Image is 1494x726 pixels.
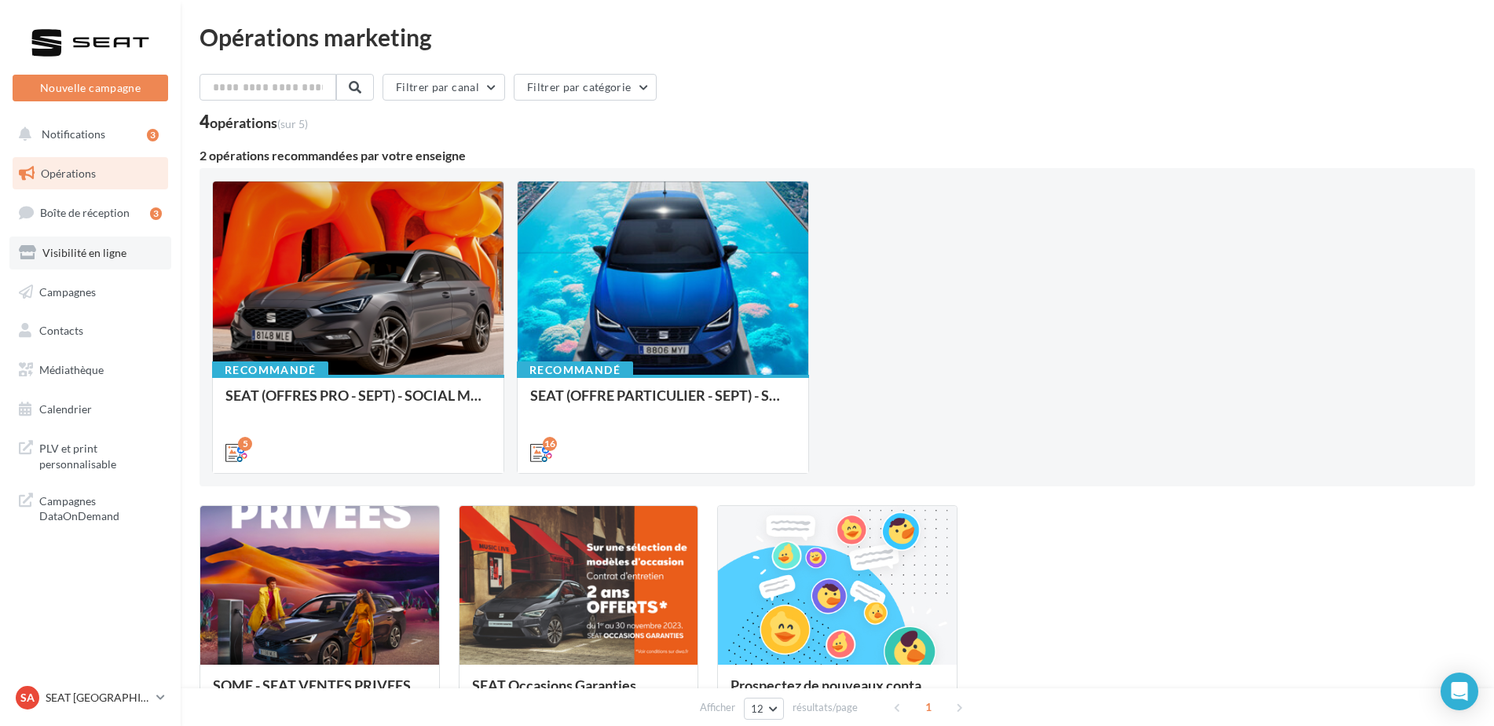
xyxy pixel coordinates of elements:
a: Contacts [9,314,171,347]
div: SEAT (OFFRES PRO - SEPT) - SOCIAL MEDIA [225,387,491,419]
div: Opérations marketing [200,25,1475,49]
a: Médiathèque [9,354,171,387]
div: 5 [238,437,252,451]
span: PLV et print personnalisable [39,438,162,471]
div: 16 [543,437,557,451]
div: opérations [210,115,308,130]
div: Recommandé [517,361,633,379]
a: Campagnes DataOnDemand [9,484,171,530]
div: SEAT Occasions Garanties [472,677,686,709]
span: Boîte de réception [40,206,130,219]
span: Médiathèque [39,363,104,376]
a: Campagnes [9,276,171,309]
span: 1 [916,695,941,720]
span: Visibilité en ligne [42,246,126,259]
span: (sur 5) [277,117,308,130]
div: 4 [200,113,308,130]
span: Afficher [700,700,735,715]
button: Nouvelle campagne [13,75,168,101]
span: Contacts [39,324,83,337]
div: Open Intercom Messenger [1441,673,1478,710]
span: résultats/page [793,700,858,715]
button: 12 [744,698,784,720]
div: 3 [147,129,159,141]
div: Recommandé [212,361,328,379]
span: Opérations [41,167,96,180]
button: Filtrer par catégorie [514,74,657,101]
button: Filtrer par canal [383,74,505,101]
div: Prospectez de nouveaux contacts [731,677,944,709]
button: Notifications 3 [9,118,165,151]
a: Calendrier [9,393,171,426]
a: SA SEAT [GEOGRAPHIC_DATA] [13,683,168,713]
a: Boîte de réception3 [9,196,171,229]
a: Opérations [9,157,171,190]
p: SEAT [GEOGRAPHIC_DATA] [46,690,150,706]
div: 3 [150,207,162,220]
span: Campagnes DataOnDemand [39,490,162,524]
div: 2 opérations recommandées par votre enseigne [200,149,1475,162]
span: Calendrier [39,402,92,416]
span: 12 [751,702,764,715]
a: Visibilité en ligne [9,236,171,269]
div: SOME - SEAT VENTES PRIVEES [213,677,427,709]
span: Notifications [42,127,105,141]
div: SEAT (OFFRE PARTICULIER - SEPT) - SOCIAL MEDIA [530,387,796,419]
a: PLV et print personnalisable [9,431,171,478]
span: SA [20,690,35,706]
span: Campagnes [39,284,96,298]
